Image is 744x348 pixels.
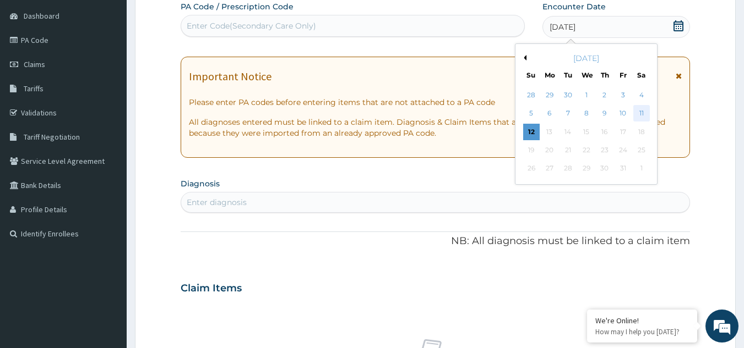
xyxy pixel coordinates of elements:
[615,124,631,140] div: Not available Friday, October 17th, 2025
[523,124,540,140] div: Choose Sunday, October 12th, 2025
[550,21,575,32] span: [DATE]
[523,142,540,158] div: Not available Sunday, October 19th, 2025
[633,87,650,103] div: Choose Saturday, October 4th, 2025
[582,70,591,80] div: We
[24,132,80,142] span: Tariff Negotiation
[181,234,691,248] p: NB: All diagnosis must be linked to a claim item
[541,124,558,140] div: Not available Monday, October 13th, 2025
[596,142,613,158] div: Not available Thursday, October 23rd, 2025
[189,70,271,82] h1: Important Notice
[187,197,247,208] div: Enter diagnosis
[523,87,540,103] div: Choose Sunday, September 28th, 2025
[578,87,595,103] div: Choose Wednesday, October 1st, 2025
[560,142,577,158] div: Not available Tuesday, October 21st, 2025
[560,106,577,122] div: Choose Tuesday, October 7th, 2025
[542,1,606,12] label: Encounter Date
[596,124,613,140] div: Not available Thursday, October 16th, 2025
[578,142,595,158] div: Not available Wednesday, October 22nd, 2025
[560,87,577,103] div: Choose Tuesday, September 30th, 2025
[189,97,682,108] p: Please enter PA codes before entering items that are not attached to a PA code
[615,142,631,158] div: Not available Friday, October 24th, 2025
[6,231,210,270] textarea: Type your message and hit 'Enter'
[181,5,207,32] div: Minimize live chat window
[563,70,573,80] div: Tu
[618,70,628,80] div: Fr
[545,70,554,80] div: Mo
[578,106,595,122] div: Choose Wednesday, October 8th, 2025
[595,316,689,325] div: We're Online!
[600,70,610,80] div: Th
[615,87,631,103] div: Choose Friday, October 3rd, 2025
[578,124,595,140] div: Not available Wednesday, October 15th, 2025
[520,53,653,64] div: [DATE]
[181,178,220,189] label: Diagnosis
[64,104,152,215] span: We're online!
[615,106,631,122] div: Choose Friday, October 10th, 2025
[541,87,558,103] div: Choose Monday, September 29th, 2025
[596,87,613,103] div: Choose Thursday, October 2nd, 2025
[181,1,294,12] label: PA Code / Prescription Code
[541,142,558,158] div: Not available Monday, October 20th, 2025
[24,59,45,69] span: Claims
[541,106,558,122] div: Choose Monday, October 6th, 2025
[24,11,59,21] span: Dashboard
[521,55,526,60] button: Previous Month
[633,161,650,177] div: Not available Saturday, November 1st, 2025
[615,161,631,177] div: Not available Friday, October 31st, 2025
[578,161,595,177] div: Not available Wednesday, October 29th, 2025
[523,106,540,122] div: Choose Sunday, October 5th, 2025
[526,70,536,80] div: Su
[20,55,45,82] img: d_794563401_company_1708531726252_794563401
[560,124,577,140] div: Not available Tuesday, October 14th, 2025
[596,161,613,177] div: Not available Thursday, October 30th, 2025
[633,106,650,122] div: Choose Saturday, October 11th, 2025
[187,20,316,31] div: Enter Code(Secondary Care Only)
[522,86,650,178] div: month 2025-10
[523,161,540,177] div: Not available Sunday, October 26th, 2025
[24,84,44,93] span: Tariffs
[560,161,577,177] div: Not available Tuesday, October 28th, 2025
[633,142,650,158] div: Not available Saturday, October 25th, 2025
[633,124,650,140] div: Not available Saturday, October 18th, 2025
[181,283,242,295] h3: Claim Items
[189,117,682,139] p: All diagnoses entered must be linked to a claim item. Diagnosis & Claim Items that are visible bu...
[596,106,613,122] div: Choose Thursday, October 9th, 2025
[541,161,558,177] div: Not available Monday, October 27th, 2025
[595,327,689,336] p: How may I help you today?
[637,70,647,80] div: Sa
[57,62,185,76] div: Chat with us now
